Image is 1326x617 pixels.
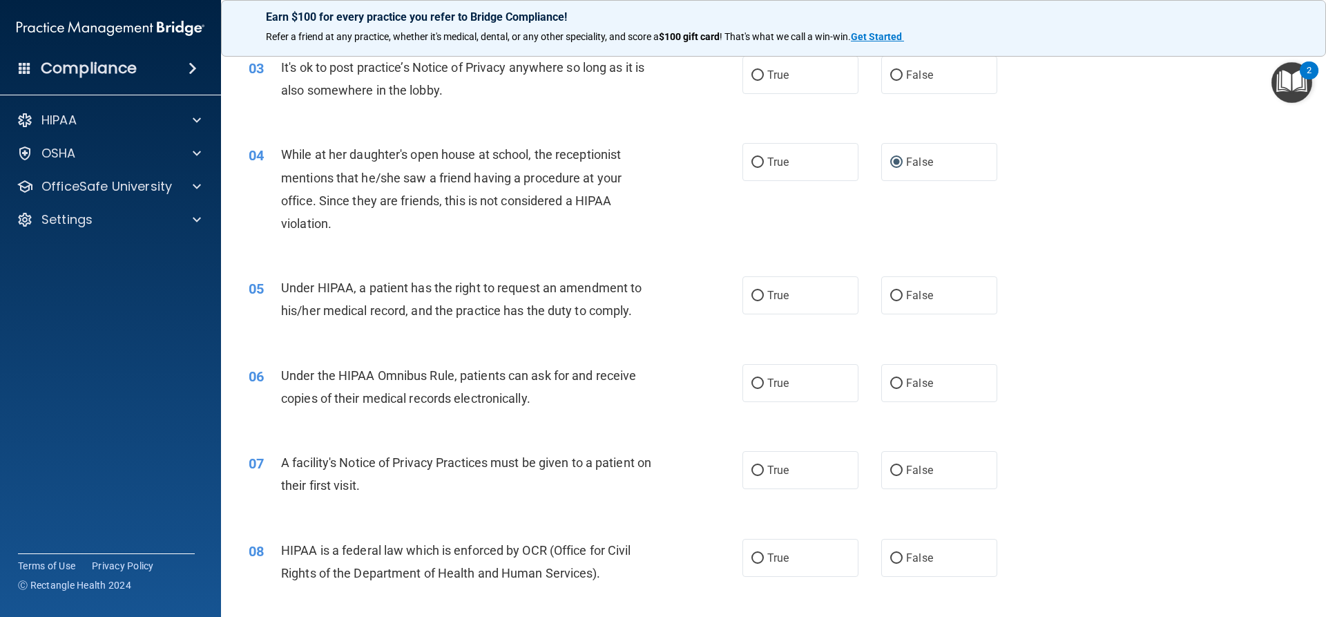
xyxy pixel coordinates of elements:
[41,59,137,78] h4: Compliance
[906,155,933,169] span: False
[659,31,720,42] strong: $100 gift card
[281,147,622,231] span: While at her daughter's open house at school, the receptionist mentions that he/she saw a friend ...
[249,60,264,77] span: 03
[751,379,764,389] input: True
[906,289,933,302] span: False
[249,368,264,385] span: 06
[266,10,1281,23] p: Earn $100 for every practice you refer to Bridge Compliance!
[890,158,903,168] input: False
[851,31,904,42] a: Get Started
[851,31,902,42] strong: Get Started
[890,291,903,301] input: False
[41,112,77,129] p: HIPAA
[281,543,631,580] span: HIPAA is a federal law which is enforced by OCR (Office for Civil Rights of the Department of Hea...
[281,281,642,318] span: Under HIPAA, a patient has the right to request an amendment to his/her medical record, and the p...
[41,145,76,162] p: OSHA
[751,466,764,476] input: True
[249,455,264,472] span: 07
[17,145,201,162] a: OSHA
[281,455,651,493] span: A facility's Notice of Privacy Practices must be given to a patient on their first visit.
[281,60,644,97] span: It's ok to post practice’s Notice of Privacy anywhere so long as it is also somewhere in the lobby.
[767,68,789,82] span: True
[767,289,789,302] span: True
[1307,70,1311,88] div: 2
[906,377,933,390] span: False
[890,553,903,564] input: False
[906,464,933,477] span: False
[17,15,204,42] img: PMB logo
[17,112,201,129] a: HIPAA
[92,559,154,573] a: Privacy Policy
[249,147,264,164] span: 04
[249,543,264,560] span: 08
[266,31,659,42] span: Refer a friend at any practice, whether it's medical, dental, or any other speciality, and score a
[751,553,764,564] input: True
[18,559,75,573] a: Terms of Use
[890,70,903,81] input: False
[17,211,201,228] a: Settings
[249,281,264,297] span: 05
[890,466,903,476] input: False
[767,155,789,169] span: True
[720,31,851,42] span: ! That's what we call a win-win.
[18,578,131,592] span: Ⓒ Rectangle Health 2024
[41,178,172,195] p: OfficeSafe University
[767,377,789,390] span: True
[767,464,789,477] span: True
[281,368,636,406] span: Under the HIPAA Omnibus Rule, patients can ask for and receive copies of their medical records el...
[767,551,789,564] span: True
[906,551,933,564] span: False
[751,70,764,81] input: True
[906,68,933,82] span: False
[17,178,201,195] a: OfficeSafe University
[890,379,903,389] input: False
[1271,62,1312,103] button: Open Resource Center, 2 new notifications
[41,211,93,228] p: Settings
[751,158,764,168] input: True
[751,291,764,301] input: True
